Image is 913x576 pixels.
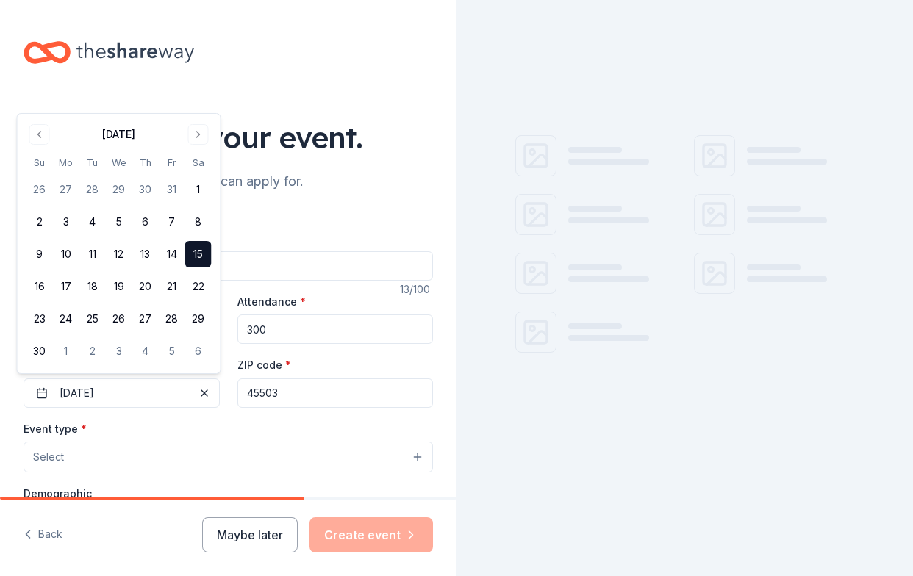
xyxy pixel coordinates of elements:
button: 3 [106,338,132,364]
label: Demographic [24,486,92,501]
button: 13 [132,241,159,267]
label: ZIP code [237,358,291,372]
button: 21 [159,273,185,300]
button: 29 [185,306,212,332]
button: 23 [26,306,53,332]
th: Sunday [26,155,53,170]
button: 26 [106,306,132,332]
th: Saturday [185,155,212,170]
button: [DATE] [24,378,220,408]
input: 12345 (U.S. only) [237,378,434,408]
button: 31 [159,176,185,203]
button: 17 [53,273,79,300]
th: Tuesday [79,155,106,170]
button: Maybe later [202,517,298,552]
button: 7 [159,209,185,235]
th: Wednesday [106,155,132,170]
th: Monday [53,155,79,170]
button: 25 [79,306,106,332]
button: 28 [159,306,185,332]
button: 18 [79,273,106,300]
div: We'll find in-kind donations you can apply for. [24,170,433,193]
div: 13 /100 [400,281,433,298]
div: Tell us about your event. [24,117,433,158]
label: Attendance [237,295,306,309]
button: 5 [106,209,132,235]
button: 30 [26,338,53,364]
button: 22 [185,273,212,300]
label: Event type [24,422,87,436]
button: 14 [159,241,185,267]
input: 20 [237,314,434,344]
button: 19 [106,273,132,300]
div: [DATE] [102,126,135,143]
button: 1 [185,176,212,203]
button: 6 [132,209,159,235]
button: 5 [159,338,185,364]
button: 4 [132,338,159,364]
button: 12 [106,241,132,267]
button: 16 [26,273,53,300]
button: 29 [106,176,132,203]
th: Friday [159,155,185,170]
button: 27 [132,306,159,332]
button: 10 [53,241,79,267]
button: Back [24,519,62,550]
button: 3 [53,209,79,235]
button: 2 [79,338,106,364]
button: 9 [26,241,53,267]
button: 4 [79,209,106,235]
button: 28 [79,176,106,203]
button: 1 [53,338,79,364]
button: 20 [132,273,159,300]
button: 2 [26,209,53,235]
button: 8 [185,209,212,235]
button: 24 [53,306,79,332]
th: Thursday [132,155,159,170]
button: 6 [185,338,212,364]
button: 27 [53,176,79,203]
button: 11 [79,241,106,267]
button: 15 [185,241,212,267]
button: 30 [132,176,159,203]
input: Spring Fundraiser [24,251,433,281]
span: Select [33,448,64,466]
button: 26 [26,176,53,203]
button: Go to next month [188,124,209,145]
button: Select [24,442,433,472]
button: Go to previous month [29,124,50,145]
